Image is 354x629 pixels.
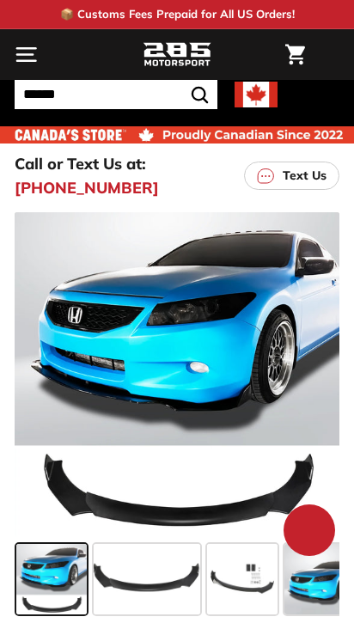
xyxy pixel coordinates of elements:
[244,162,339,190] a: Text Us
[15,152,146,175] p: Call or Text Us at:
[143,40,211,70] img: Logo_285_Motorsport_areodynamics_components
[277,30,314,79] a: Cart
[278,504,340,560] inbox-online-store-chat: Shopify online store chat
[15,80,217,109] input: Search
[283,167,327,185] p: Text Us
[60,6,295,23] p: 📦 Customs Fees Prepaid for All US Orders!
[15,176,159,199] a: [PHONE_NUMBER]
